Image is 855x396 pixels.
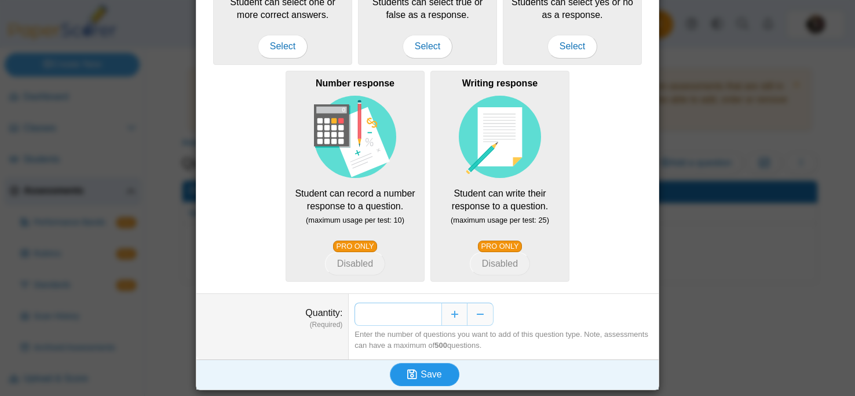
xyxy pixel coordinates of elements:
[305,308,342,318] label: Quantity
[286,71,425,282] div: Student can record a number response to a question.
[430,71,569,282] div: Student can write their response to a question.
[355,329,653,350] div: Enter the number of questions you want to add of this question type. Note, assessments can have a...
[306,216,404,224] small: (maximum usage per test: 10)
[258,35,308,58] span: Select
[482,259,518,268] span: Disabled
[316,78,394,88] b: Number response
[337,259,373,268] span: Disabled
[314,96,396,178] img: item-type-number-response.svg
[462,78,538,88] b: Writing response
[333,241,377,252] a: PRO ONLY
[459,96,541,178] img: item-type-writing-response.svg
[390,363,459,386] button: Save
[470,252,530,275] button: Writing response Student can write their response to a question. (maximum usage per test: 25) PRO...
[325,252,385,275] button: Number response Student can record a number response to a question. (maximum usage per test: 10) ...
[478,241,522,252] a: PRO ONLY
[451,216,549,224] small: (maximum usage per test: 25)
[202,320,342,330] dfn: (Required)
[547,35,597,58] span: Select
[467,303,494,326] button: Decrease
[434,341,447,350] b: 500
[403,35,452,58] span: Select
[441,303,467,326] button: Increase
[421,369,441,379] span: Save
